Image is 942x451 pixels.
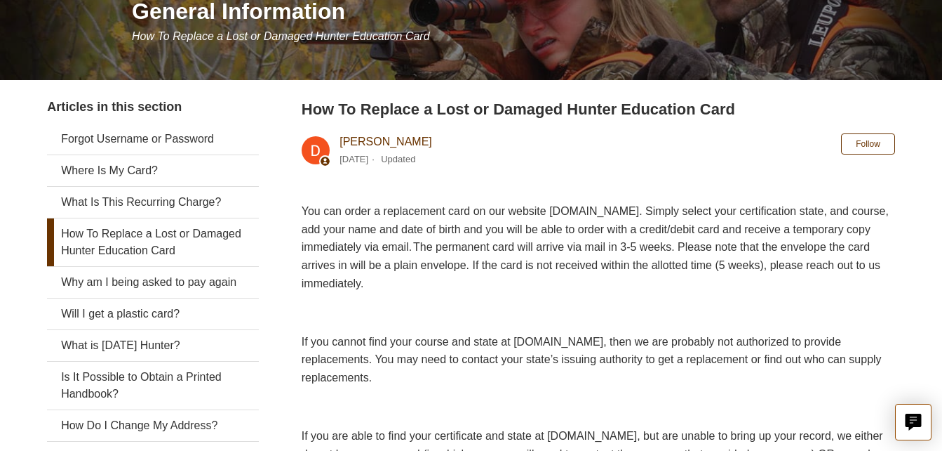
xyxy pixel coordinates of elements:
[47,362,259,410] a: Is It Possible to Obtain a Printed Handbook?
[339,136,432,148] a: [PERSON_NAME]
[47,100,182,114] span: Articles in this section
[895,404,931,440] button: Live chat
[47,267,259,298] a: Why am I being asked to pay again
[47,124,259,155] a: Forgot Username or Password
[302,98,895,121] h2: How To Replace a Lost or Damaged Hunter Education Card
[302,205,889,289] span: You can order a replacement card on our website [DOMAIN_NAME]. Simply select your certification s...
[132,30,430,42] span: How To Replace a Lost or Damaged Hunter Education Card
[47,410,259,441] a: How Do I Change My Address?
[381,154,415,164] li: Updated
[302,336,882,384] span: If you cannot find your course and state at [DOMAIN_NAME], then we are probably not authorized to...
[841,133,895,155] button: Follow Article
[47,218,259,266] a: How To Replace a Lost or Damaged Hunter Education Card
[47,299,259,329] a: Will I get a plastic card?
[339,154,368,164] time: 03/04/2024, 09:49
[47,187,259,218] a: What Is This Recurring Charge?
[47,330,259,361] a: What is [DATE] Hunter?
[47,155,259,186] a: Where Is My Card?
